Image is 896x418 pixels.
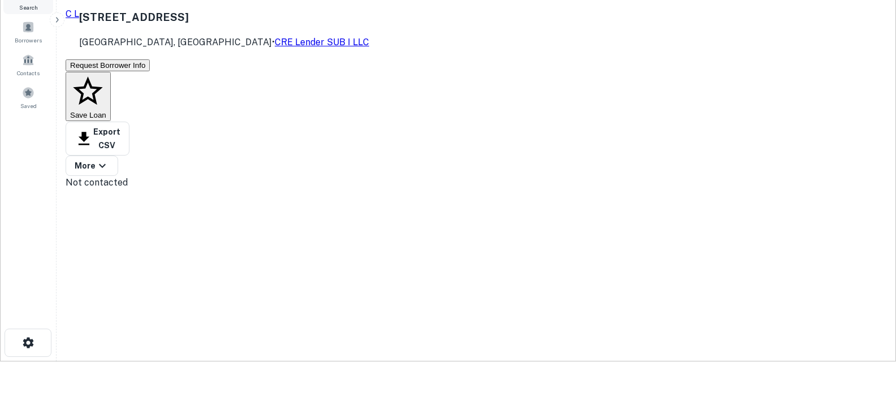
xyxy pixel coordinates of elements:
[3,49,53,80] a: Contacts
[3,82,53,113] a: Saved
[20,101,37,110] span: Saved
[66,59,150,71] button: Request Borrower Info
[66,156,118,176] button: More
[66,72,111,122] button: Save Loan
[3,16,53,47] a: Borrowers
[275,37,369,48] a: CRE Lender SUB I LLC
[66,122,129,156] button: Export CSV
[79,9,369,25] h3: [STREET_ADDRESS]
[79,36,369,49] p: [GEOGRAPHIC_DATA], [GEOGRAPHIC_DATA] •
[15,36,42,45] span: Borrowers
[17,68,40,77] span: Contacts
[66,7,79,21] p: C L
[19,3,38,12] span: Search
[66,176,887,189] div: Not contacted
[839,327,896,382] iframe: Chat Widget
